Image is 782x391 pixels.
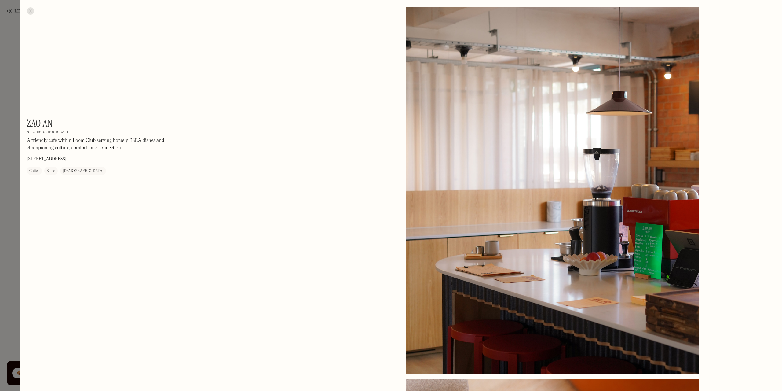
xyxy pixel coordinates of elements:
[47,168,55,174] div: Salad
[29,168,39,174] div: Coffee
[27,130,69,135] h2: Neighbourhood cafe
[27,156,66,162] p: [STREET_ADDRESS]
[63,168,104,174] div: [DEMOGRAPHIC_DATA]
[27,117,53,129] h1: Zao An
[27,137,192,152] p: A friendly cafe within Loom Club serving homely ESEA dishes and championing culture, comfort, and...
